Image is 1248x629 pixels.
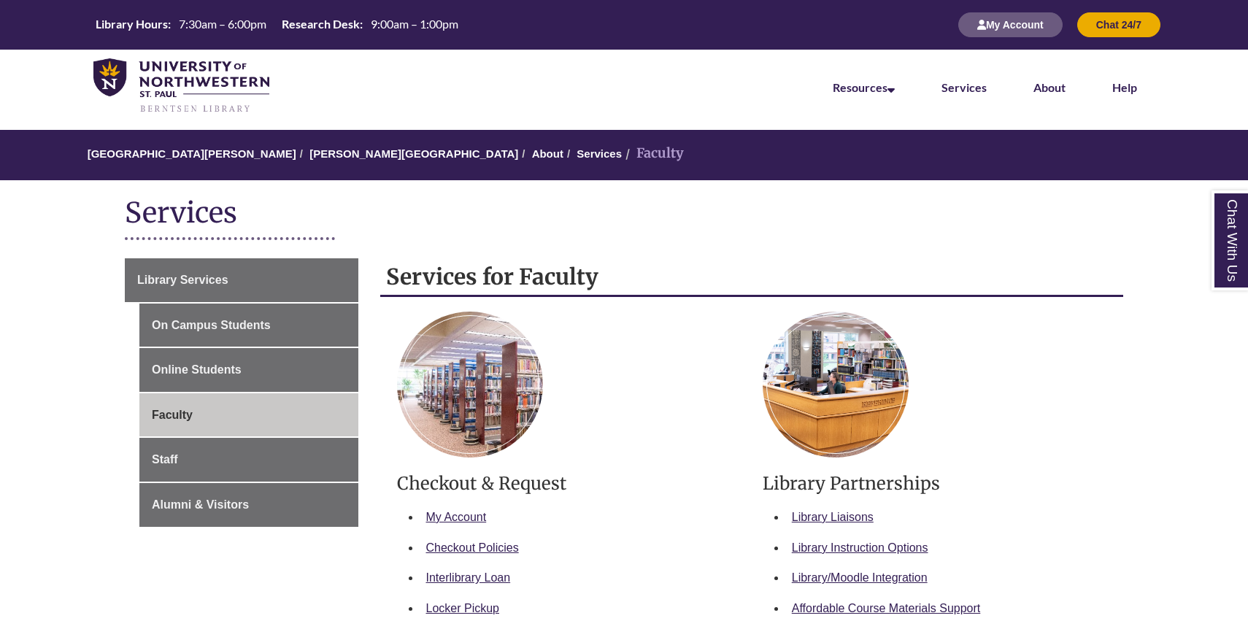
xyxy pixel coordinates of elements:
[371,17,458,31] span: 9:00am – 1:00pm
[1033,80,1066,94] a: About
[93,58,269,114] img: UNWSP Library Logo
[792,511,874,523] a: Library Liaisons
[792,602,981,614] a: Affordable Course Materials Support
[90,16,173,32] th: Library Hours:
[125,258,358,527] div: Guide Page Menu
[139,483,358,527] a: Alumni & Visitors
[426,571,511,584] a: Interlibrary Loan
[276,16,365,32] th: Research Desk:
[139,348,358,392] a: Online Students
[90,16,464,32] table: Hours Today
[763,472,1106,495] h3: Library Partnerships
[90,16,464,34] a: Hours Today
[577,147,622,160] a: Services
[125,195,1123,234] h1: Services
[380,258,1124,297] h2: Services for Faculty
[1077,12,1160,37] button: Chat 24/7
[137,274,228,286] span: Library Services
[792,541,928,554] a: Library Instruction Options
[179,17,266,31] span: 7:30am – 6:00pm
[397,472,741,495] h3: Checkout & Request
[792,571,928,584] a: Library/Moodle Integration
[139,304,358,347] a: On Campus Students
[833,80,895,94] a: Resources
[532,147,563,160] a: About
[426,541,519,554] a: Checkout Policies
[1112,80,1137,94] a: Help
[941,80,987,94] a: Services
[125,258,358,302] a: Library Services
[958,12,1063,37] button: My Account
[139,438,358,482] a: Staff
[426,602,500,614] a: Locker Pickup
[426,511,487,523] a: My Account
[1077,18,1160,31] a: Chat 24/7
[958,18,1063,31] a: My Account
[622,143,684,164] li: Faculty
[309,147,518,160] a: [PERSON_NAME][GEOGRAPHIC_DATA]
[139,393,358,437] a: Faculty
[88,147,296,160] a: [GEOGRAPHIC_DATA][PERSON_NAME]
